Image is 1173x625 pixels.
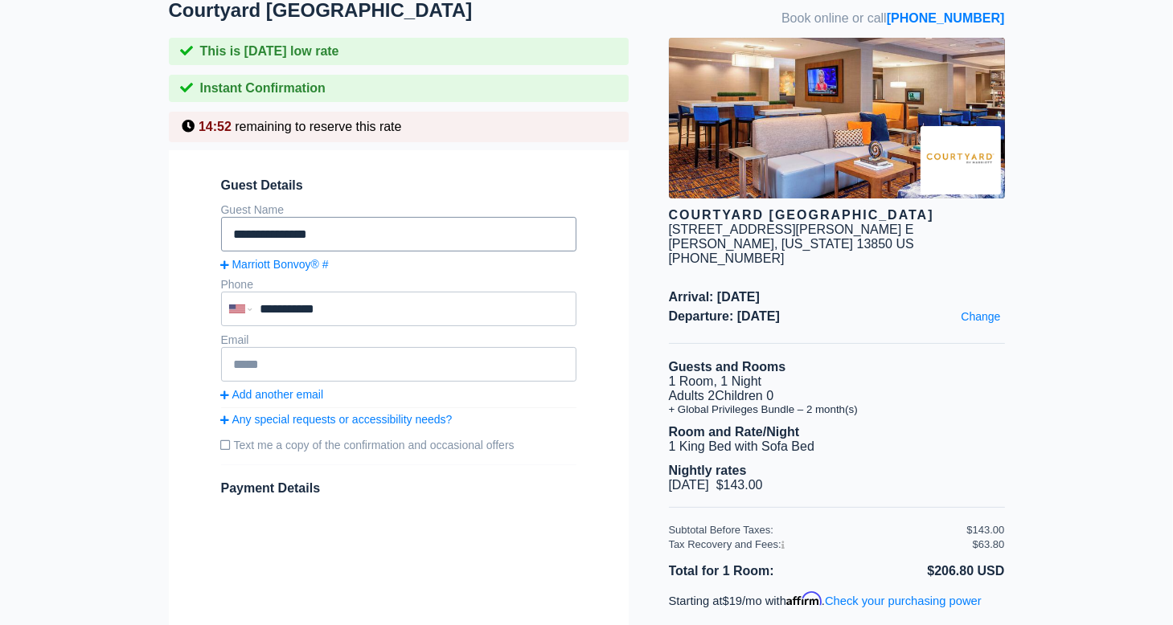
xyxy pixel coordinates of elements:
li: 1 King Bed with Sofa Bed [669,439,1005,454]
a: Change [957,306,1004,327]
span: US [896,237,914,251]
img: hotel image [669,38,1005,198]
span: Arrival: [DATE] [669,290,1005,304]
div: $143.00 [967,524,1005,536]
span: 13850 [857,237,893,251]
label: Guest Name [221,203,285,216]
div: Subtotal Before Taxes: [669,524,967,536]
a: Check your purchasing power - Learn more about Affirm Financing (opens in modal) [825,594,982,607]
div: [STREET_ADDRESS][PERSON_NAME] E [669,223,914,237]
li: + Global Privileges Bundle – 2 month(s) [669,403,1005,415]
div: This is [DATE] low rate [169,38,629,65]
label: Phone [221,278,253,291]
b: Room and Rate/Night [669,425,800,439]
li: Adults 2 [669,389,1005,403]
a: Any special requests or accessibility needs? [221,413,576,426]
span: Affirm [786,591,822,606]
span: Guest Details [221,178,576,193]
div: United States: +1 [223,293,256,325]
a: Add another email [221,388,576,401]
span: [PERSON_NAME], [669,237,778,251]
img: Brand logo for Courtyard Marriott Binghamton [921,126,1001,194]
span: Payment Details [221,481,321,495]
b: Nightly rates [669,464,747,477]
a: [PHONE_NUMBER] [887,11,1005,25]
span: [DATE] $143.00 [669,478,763,492]
div: [PHONE_NUMBER] [669,251,1005,266]
span: Departure: [DATE] [669,309,1005,324]
span: [US_STATE] [781,237,853,251]
div: Tax Recovery and Fees: [669,538,967,550]
span: Book online or call [781,11,1004,26]
li: Total for 1 Room: [669,561,837,582]
div: Instant Confirmation [169,75,629,102]
label: Email [221,333,249,346]
span: $19 [723,594,743,607]
b: Guests and Rooms [669,360,786,374]
label: Text me a copy of the confirmation and occasional offers [221,432,576,458]
li: 1 Room, 1 Night [669,374,1005,389]
span: Children 0 [715,389,773,402]
span: 14:52 [199,120,232,133]
p: Starting at /mo with . [669,591,1005,607]
div: Courtyard [GEOGRAPHIC_DATA] [669,208,1005,223]
a: Marriott Bonvoy® # [221,258,576,271]
li: $206.80 USD [837,561,1005,582]
div: $63.80 [973,538,1005,550]
span: remaining to reserve this rate [235,120,401,133]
